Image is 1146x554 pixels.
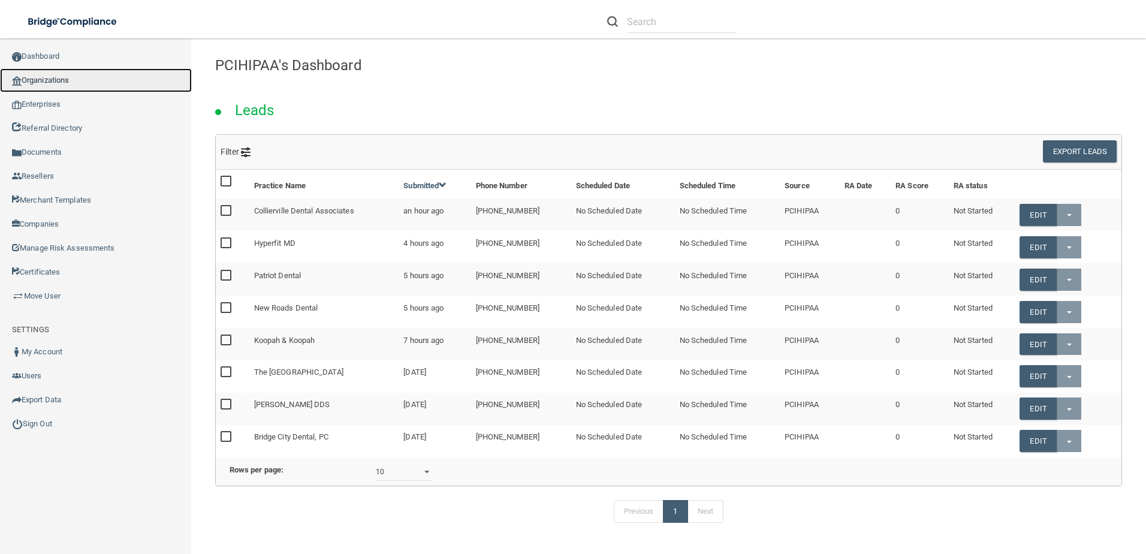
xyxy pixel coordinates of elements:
td: [DATE] [399,425,471,457]
td: No Scheduled Date [571,328,675,360]
td: No Scheduled Date [571,393,675,425]
td: 0 [891,198,949,231]
img: ic_user_dark.df1a06c3.png [12,347,22,357]
td: PCIHIPAA [780,198,839,231]
button: Export Leads [1043,140,1117,162]
td: Koopah & Koopah [249,328,399,360]
td: PCIHIPAA [780,328,839,360]
td: No Scheduled Date [571,198,675,231]
img: icon-users.e205127d.png [12,371,22,381]
td: New Roads Dental [249,296,399,328]
td: PCIHIPAA [780,231,839,263]
td: No Scheduled Date [571,360,675,393]
td: No Scheduled Time [675,296,780,328]
td: [PHONE_NUMBER] [471,328,571,360]
h4: PCIHIPAA's Dashboard [215,58,1122,73]
img: ic_dashboard_dark.d01f4a41.png [12,52,22,62]
img: organization-icon.f8decf85.png [12,76,22,86]
img: ic_power_dark.7ecde6b1.png [12,418,23,429]
a: Edit [1020,430,1056,452]
a: Edit [1020,398,1056,420]
img: enterprise.0d942306.png [12,101,22,109]
td: [PHONE_NUMBER] [471,360,571,393]
td: [PHONE_NUMBER] [471,198,571,231]
td: No Scheduled Date [571,296,675,328]
a: 1 [663,500,687,523]
td: Not Started [949,393,1015,425]
td: 4 hours ago [399,231,471,263]
a: Edit [1020,269,1056,291]
img: icon-documents.8dae5593.png [12,148,22,158]
td: PCIHIPAA [780,360,839,393]
td: Patriot Dental [249,263,399,296]
td: No Scheduled Time [675,328,780,360]
a: Edit [1020,333,1056,356]
a: Edit [1020,365,1056,387]
td: 0 [891,393,949,425]
td: PCIHIPAA [780,263,839,296]
td: No Scheduled Time [675,393,780,425]
img: icon-filter@2x.21656d0b.png [241,147,251,157]
img: briefcase.64adab9b.png [12,290,24,302]
td: Not Started [949,263,1015,296]
a: Next [687,500,723,523]
a: Submitted [403,181,447,190]
td: Bridge City Dental, PC [249,425,399,457]
a: Edit [1020,301,1056,323]
td: [DATE] [399,393,471,425]
td: The [GEOGRAPHIC_DATA] [249,360,399,393]
td: 0 [891,263,949,296]
a: Edit [1020,236,1056,258]
td: No Scheduled Time [675,263,780,296]
label: SETTINGS [12,323,49,337]
input: Search [627,11,737,33]
td: Not Started [949,198,1015,231]
td: 0 [891,231,949,263]
td: No Scheduled Date [571,231,675,263]
td: 5 hours ago [399,263,471,296]
td: [PHONE_NUMBER] [471,231,571,263]
b: Rows per page: [230,465,284,474]
img: ic_reseller.de258add.png [12,171,22,181]
td: No Scheduled Time [675,231,780,263]
th: Phone Number [471,170,571,198]
td: Hyperfit MD [249,231,399,263]
td: 0 [891,360,949,393]
td: 7 hours ago [399,328,471,360]
td: No Scheduled Time [675,198,780,231]
a: Edit [1020,204,1056,226]
span: Filter [221,147,251,156]
img: icon-export.b9366987.png [12,395,22,405]
td: Collierville Dental Associates [249,198,399,231]
th: RA Score [891,170,949,198]
td: [PHONE_NUMBER] [471,296,571,328]
td: PCIHIPAA [780,425,839,457]
th: Practice Name [249,170,399,198]
th: Scheduled Date [571,170,675,198]
td: an hour ago [399,198,471,231]
img: bridge_compliance_login_screen.278c3ca4.svg [18,10,128,34]
td: 0 [891,425,949,457]
td: 5 hours ago [399,296,471,328]
th: RA status [949,170,1015,198]
td: [PHONE_NUMBER] [471,263,571,296]
td: Not Started [949,360,1015,393]
td: [PHONE_NUMBER] [471,393,571,425]
td: Not Started [949,296,1015,328]
td: No Scheduled Time [675,360,780,393]
td: 0 [891,296,949,328]
img: ic-search.3b580494.png [607,16,618,27]
td: Not Started [949,231,1015,263]
a: Previous [614,500,664,523]
td: No Scheduled Time [675,425,780,457]
td: 0 [891,328,949,360]
td: [DATE] [399,360,471,393]
td: No Scheduled Date [571,263,675,296]
td: No Scheduled Date [571,425,675,457]
h2: Leads [223,94,286,127]
th: Source [780,170,839,198]
th: RA Date [840,170,891,198]
td: [PERSON_NAME] DDS [249,393,399,425]
th: Scheduled Time [675,170,780,198]
td: Not Started [949,328,1015,360]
